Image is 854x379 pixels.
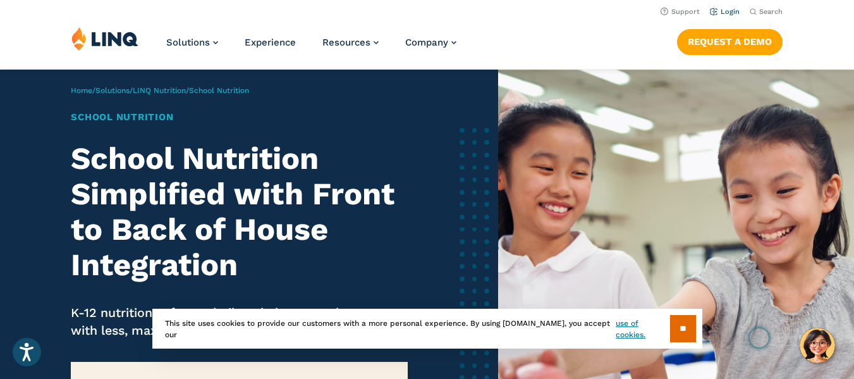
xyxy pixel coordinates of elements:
[245,37,296,48] a: Experience
[71,86,249,95] span: / / /
[661,8,700,16] a: Support
[71,27,138,51] img: LINQ | K‑12 Software
[322,37,370,48] span: Resources
[677,27,783,54] nav: Button Navigation
[152,309,702,349] div: This site uses cookies to provide our customers with a more personal experience. By using [DOMAIN...
[71,86,92,95] a: Home
[95,86,130,95] a: Solutions
[677,29,783,54] a: Request a Demo
[405,37,456,48] a: Company
[750,7,783,16] button: Open Search Bar
[71,141,407,283] h2: School Nutrition Simplified with Front to Back of House Integration
[405,37,448,48] span: Company
[710,8,740,16] a: Login
[166,37,210,48] span: Solutions
[71,110,407,125] h1: School Nutrition
[71,304,407,340] p: K-12 nutrition software built to help teams do more with less, maximize efficiency, and ensure co...
[133,86,186,95] a: LINQ Nutrition
[166,27,456,68] nav: Primary Navigation
[616,318,669,340] a: use of cookies.
[322,37,379,48] a: Resources
[166,37,218,48] a: Solutions
[189,86,249,95] span: School Nutrition
[759,8,783,16] span: Search
[800,328,835,363] button: Hello, have a question? Let’s chat.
